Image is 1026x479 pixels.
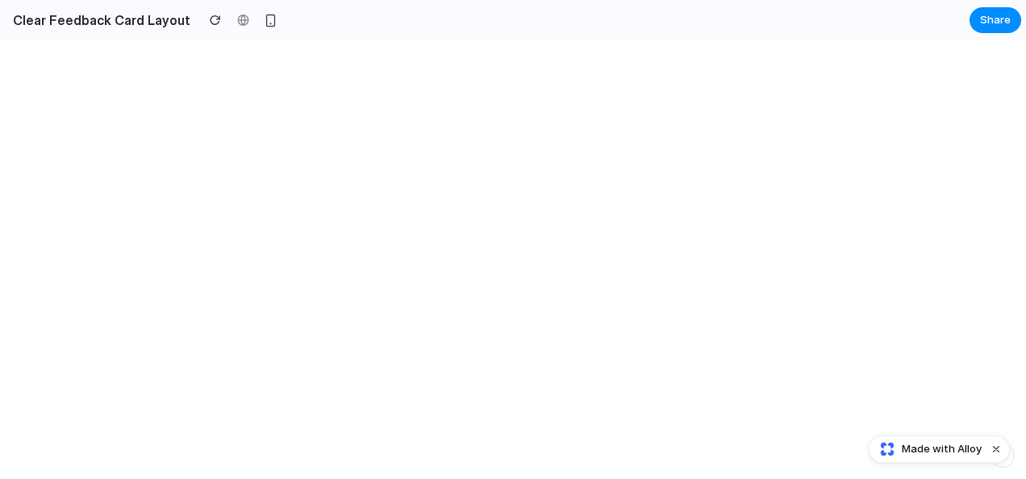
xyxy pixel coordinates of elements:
span: Made with Alloy [902,441,982,457]
a: Made with Alloy [870,441,983,457]
span: Share [980,12,1011,28]
h2: Clear Feedback Card Layout [6,10,190,30]
button: Share [970,7,1021,33]
button: Dismiss watermark [986,439,1006,459]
